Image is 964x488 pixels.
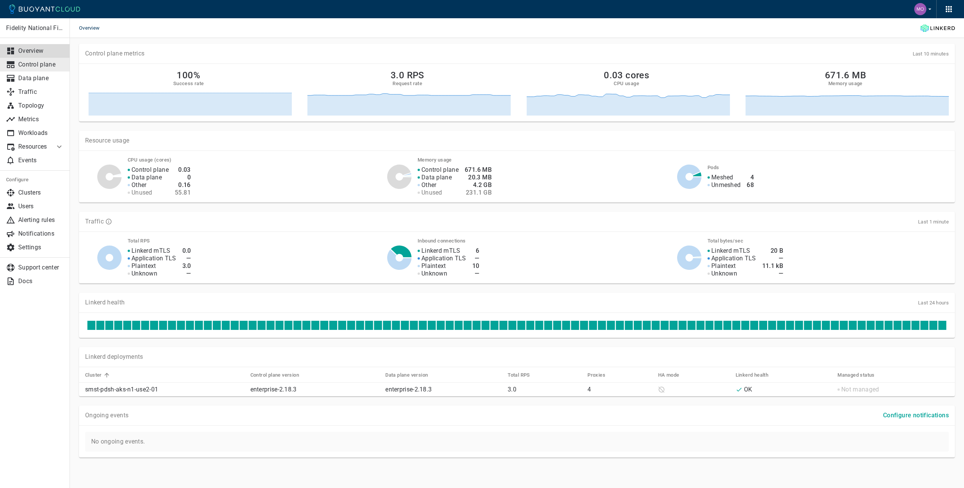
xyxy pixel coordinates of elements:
[918,300,949,306] span: Last 24 hours
[711,174,733,181] p: Meshed
[587,386,652,393] p: 4
[883,412,949,419] h4: Configure notifications
[175,189,191,196] h4: 55.81
[131,270,157,277] p: Unknown
[85,299,125,306] p: Linkerd health
[182,262,191,270] h4: 3.0
[85,50,144,57] p: Control plane metrics
[465,166,492,174] h4: 671.6 MB
[175,166,191,174] h4: 0.03
[762,255,784,262] h4: —
[250,372,299,378] h5: Control plane version
[825,70,866,81] h2: 671.6 MB
[182,270,191,277] h4: —
[421,247,461,255] p: Linkerd mTLS
[6,24,63,32] p: Fidelity National Financial
[385,386,432,393] a: enterprise-2.18.3
[85,372,112,379] span: Cluster
[18,277,64,285] p: Docs
[18,189,64,196] p: Clusters
[841,386,879,393] p: Not managed
[18,88,64,96] p: Traffic
[465,189,492,196] h4: 231.1 GB
[18,143,49,151] p: Resources
[18,157,64,164] p: Events
[18,116,64,123] p: Metrics
[742,70,949,116] a: 671.6 MBMemory usage
[828,81,863,87] h5: Memory usage
[18,230,64,238] p: Notifications
[711,247,750,255] p: Linkerd mTLS
[421,270,447,277] p: Unknown
[711,181,741,189] p: Unmeshed
[177,70,200,81] h2: 100%
[837,372,875,378] h5: Managed status
[421,262,446,270] p: Plaintext
[762,262,784,270] h4: 11.1 kB
[421,174,452,181] p: Data plane
[744,386,752,393] p: OK
[175,174,191,181] h4: 0
[131,174,162,181] p: Data plane
[131,166,169,174] p: Control plane
[604,70,649,81] h2: 0.03 cores
[837,372,885,379] span: Managed status
[131,262,156,270] p: Plaintext
[385,372,428,378] h5: Data plane version
[465,174,492,181] h4: 20.3 MB
[508,372,540,379] span: Total RPS
[131,247,171,255] p: Linkerd mTLS
[508,386,581,393] p: 3.0
[18,102,64,109] p: Topology
[385,372,438,379] span: Data plane version
[79,18,109,38] span: Overview
[614,81,639,87] h5: CPU usage
[182,255,191,262] h4: —
[173,81,204,87] h5: Success rate
[131,189,152,196] p: Unused
[18,264,64,271] p: Support center
[421,255,466,262] p: Application TLS
[587,372,605,378] h5: Proxies
[85,70,292,116] a: 100%Success rate
[472,255,480,262] h4: —
[587,372,615,379] span: Proxies
[508,372,530,378] h5: Total RPS
[658,372,679,378] h5: HA mode
[711,262,736,270] p: Plaintext
[131,181,147,189] p: Other
[85,372,102,378] h5: Cluster
[18,61,64,68] p: Control plane
[747,181,754,189] h4: 68
[421,189,442,196] p: Unused
[131,255,176,262] p: Application TLS
[736,372,769,378] h5: Linkerd health
[18,216,64,224] p: Alerting rules
[880,411,952,418] a: Configure notifications
[85,412,128,419] p: Ongoing events
[658,372,689,379] span: HA mode
[736,372,779,379] span: Linkerd health
[472,262,480,270] h4: 10
[472,247,480,255] h4: 6
[85,218,104,225] p: Traffic
[523,70,730,116] a: 0.03 coresCPU usage
[393,81,422,87] h5: Request rate
[85,137,949,144] p: Resource usage
[762,247,784,255] h4: 20 B
[18,47,64,55] p: Overview
[250,372,309,379] span: Control plane version
[762,270,784,277] h4: —
[250,386,297,393] a: enterprise-2.18.3
[304,70,511,116] a: 3.0 RPSRequest rate
[747,174,754,181] h4: 4
[6,177,64,183] h5: Configure
[914,3,926,15] img: Mohamed Fouly
[913,51,949,57] span: Last 10 minutes
[421,166,459,174] p: Control plane
[18,74,64,82] p: Data plane
[85,353,143,361] p: Linkerd deployments
[175,181,191,189] h4: 0.16
[421,181,437,189] p: Other
[85,386,244,393] p: smst-pdsh-aks-n1-use2-01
